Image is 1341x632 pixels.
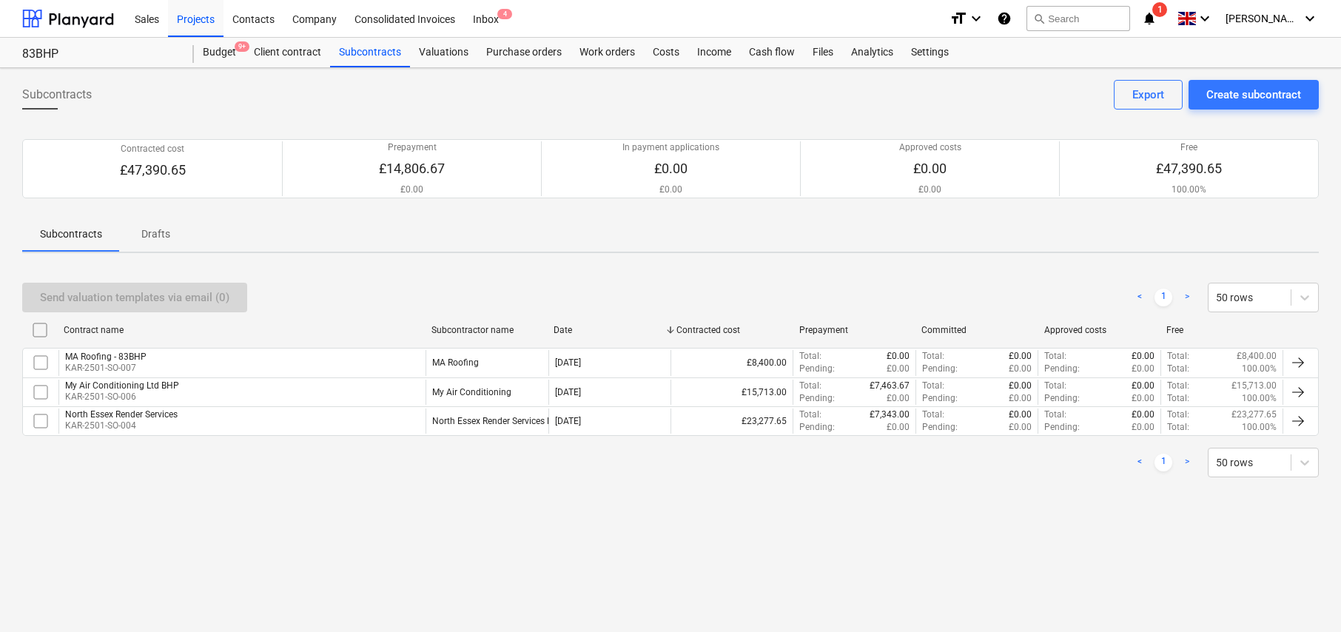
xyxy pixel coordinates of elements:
[622,184,719,196] p: £0.00
[65,380,179,391] div: My Air Conditioning Ltd BHP
[477,38,571,67] a: Purchase orders
[497,9,512,19] span: 4
[1044,325,1155,335] div: Approved costs
[670,380,793,405] div: £15,713.00
[1131,454,1149,471] a: Previous page
[120,161,186,179] p: £47,390.65
[1178,289,1196,306] a: Next page
[1132,392,1155,405] p: £0.00
[887,363,910,375] p: £0.00
[65,420,178,432] p: KAR-2501-SO-004
[40,226,102,242] p: Subcontracts
[1167,392,1189,405] p: Total :
[64,325,420,335] div: Contract name
[555,416,581,426] div: [DATE]
[1155,454,1172,471] a: Page 1 is your current page
[65,409,178,420] div: North Essex Render Services
[1242,392,1277,405] p: 100.00%
[1132,85,1164,104] div: Export
[922,363,958,375] p: Pending :
[1167,421,1189,434] p: Total :
[804,38,842,67] a: Files
[410,38,477,67] a: Valuations
[1132,363,1155,375] p: £0.00
[554,325,665,335] div: Date
[1267,561,1341,632] iframe: Chat Widget
[1231,409,1277,421] p: £23,277.65
[65,391,179,403] p: KAR-2501-SO-006
[1242,421,1277,434] p: 100.00%
[1167,363,1189,375] p: Total :
[1009,363,1032,375] p: £0.00
[870,380,910,392] p: £7,463.67
[571,38,644,67] a: Work orders
[899,141,961,154] p: Approved costs
[1132,421,1155,434] p: £0.00
[670,350,793,375] div: £8,400.00
[670,409,793,434] div: £23,277.65
[899,160,961,178] p: £0.00
[138,226,173,242] p: Drafts
[194,38,245,67] a: Budget9+
[1033,13,1045,24] span: search
[967,10,985,27] i: keyboard_arrow_down
[1167,350,1189,363] p: Total :
[1189,80,1319,110] button: Create subcontract
[922,380,944,392] p: Total :
[1142,10,1157,27] i: notifications
[842,38,902,67] div: Analytics
[622,160,719,178] p: £0.00
[1301,10,1319,27] i: keyboard_arrow_down
[1044,421,1080,434] p: Pending :
[799,392,835,405] p: Pending :
[997,10,1012,27] i: Knowledge base
[330,38,410,67] div: Subcontracts
[922,350,944,363] p: Total :
[922,392,958,405] p: Pending :
[1114,80,1183,110] button: Export
[899,184,961,196] p: £0.00
[902,38,958,67] a: Settings
[644,38,688,67] a: Costs
[1009,421,1032,434] p: £0.00
[65,352,147,362] div: MA Roofing - 83BHP
[432,416,559,426] div: North Essex Render Services Ltd
[921,325,1032,335] div: Committed
[1155,289,1172,306] a: Page 1 is your current page
[432,387,511,397] div: My Air Conditioning
[922,409,944,421] p: Total :
[922,421,958,434] p: Pending :
[1196,10,1214,27] i: keyboard_arrow_down
[1026,6,1130,31] button: Search
[887,421,910,434] p: £0.00
[431,325,542,335] div: Subcontractor name
[799,325,910,335] div: Prepayment
[1009,380,1032,392] p: £0.00
[1009,392,1032,405] p: £0.00
[379,184,445,196] p: £0.00
[1226,13,1300,24] span: [PERSON_NAME]
[1178,454,1196,471] a: Next page
[950,10,967,27] i: format_size
[22,47,176,62] div: 83BHP
[1044,363,1080,375] p: Pending :
[1044,350,1066,363] p: Total :
[887,392,910,405] p: £0.00
[120,143,186,155] p: Contracted cost
[799,409,821,421] p: Total :
[1131,289,1149,306] a: Previous page
[740,38,804,67] a: Cash flow
[22,86,92,104] span: Subcontracts
[1231,380,1277,392] p: £15,713.00
[1044,392,1080,405] p: Pending :
[1242,363,1277,375] p: 100.00%
[555,387,581,397] div: [DATE]
[245,38,330,67] a: Client contract
[235,41,249,52] span: 9+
